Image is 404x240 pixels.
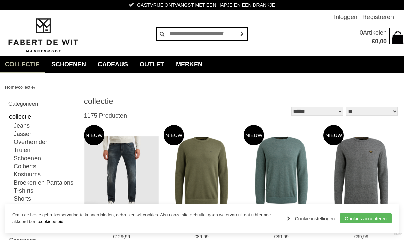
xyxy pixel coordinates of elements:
span: 99 [357,234,362,239]
a: T-shirts [14,187,76,195]
a: Cookies accepteren [340,213,392,223]
a: Vesten en Gilets [14,203,76,211]
a: Cookie instellingen [287,214,335,224]
span: 99 [203,234,209,239]
a: Broeken en Pantalons [14,178,76,187]
span: , [378,38,380,45]
span: € [194,234,197,239]
a: Overhemden [14,138,76,146]
a: Outlet [135,56,169,73]
span: 1175 Producten [84,112,127,119]
a: Truien [14,146,76,154]
a: Jassen [14,130,76,138]
p: Om u de beste gebruikerservaring te kunnen bieden, gebruiken wij cookies. Als u onze site gebruik... [12,212,280,226]
a: Schoenen [14,154,76,162]
span: 89 [277,234,282,239]
span: € [113,234,116,239]
a: Home [5,85,17,90]
span: , [124,234,125,239]
span: / [17,85,18,90]
img: Fabert de Wit [5,17,81,54]
a: Inloggen [334,10,357,24]
span: 99 [283,234,289,239]
span: 0 [375,38,378,45]
span: 89 [197,234,202,239]
span: 99 [363,234,369,239]
img: PME LEGEND Pkw2508324 Truien [244,136,319,212]
img: PME LEGEND Ptr2508723-gib Jeans [84,136,159,212]
a: Shorts [14,195,76,203]
span: € [372,38,375,45]
span: , [202,234,203,239]
span: , [282,234,283,239]
a: collectie [18,85,34,90]
a: collectie [8,112,76,122]
span: € [354,234,357,239]
span: 129 [116,234,124,239]
h1: collectie [84,96,242,106]
span: , [362,234,363,239]
span: € [274,234,277,239]
a: Kostuums [14,170,76,178]
a: Jeans [14,122,76,130]
span: 00 [380,38,387,45]
a: Schoenen [46,56,91,73]
a: Colberts [14,162,76,170]
a: Registreren [362,10,394,24]
img: PME LEGEND Pkw2508324 Truien [164,136,239,212]
span: Artikelen [363,29,387,36]
h2: Categorieën [8,100,76,108]
span: / [34,85,35,90]
a: Merken [171,56,207,73]
a: cookiebeleid [39,219,63,224]
span: 99 [125,234,130,239]
img: PME LEGEND Pkw2508305 Truien [323,136,399,212]
span: 0 [360,29,363,36]
a: Cadeaus [93,56,133,73]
